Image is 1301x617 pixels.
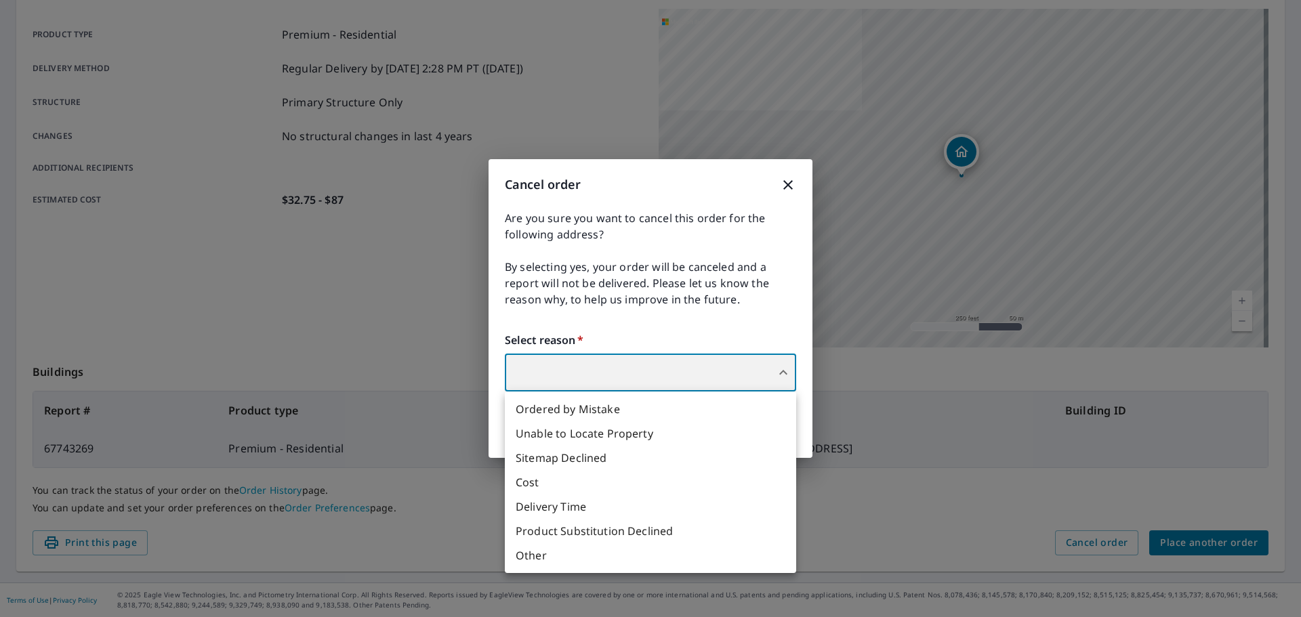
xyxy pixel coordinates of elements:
[505,543,796,568] li: Other
[505,421,796,446] li: Unable to Locate Property
[505,470,796,494] li: Cost
[505,397,796,421] li: Ordered by Mistake
[505,494,796,519] li: Delivery Time
[505,446,796,470] li: Sitemap Declined
[505,519,796,543] li: Product Substitution Declined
